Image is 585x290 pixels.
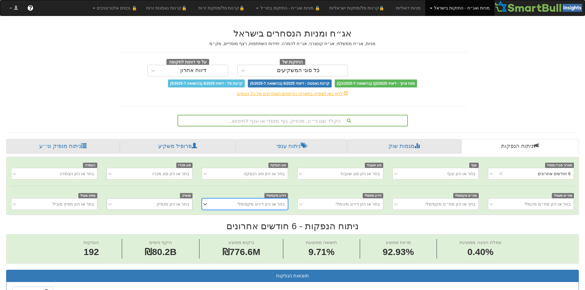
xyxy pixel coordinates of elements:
[447,171,475,177] div: בחר או הזן ענף
[118,41,468,46] h5: מניות, אג״ח ממשלתי, אג״ח קונצרני, אג״ח להמרה, יחידות השתתפות, רצף מוסדיים, מק״מ
[325,0,391,16] a: 🔒קרנות סל/מחקות ישראליות
[425,201,475,207] div: בחר או הזן מח״מ מקסימלי
[149,240,172,245] span: היקף גיוסים
[176,163,193,168] span: סוג מכרז
[494,0,585,13] img: Smartbull
[459,240,501,245] span: עמלת הפצה ממוצעת
[264,193,288,198] span: דירוג מקסימלי
[29,5,32,11] span: ?
[168,79,245,87] span: קרנות סל - דיווחי 6/2025 (בהשוואה ל-5/2025)
[152,171,189,177] div: בחר או הזן סוג מכרז
[23,0,38,16] a: ?
[525,201,571,207] div: בחר או הזן מח״מ מינמלי
[469,163,479,168] span: ענף
[383,246,414,259] span: 92.93%
[194,0,252,16] a: 🔒קרנות סל/מחקות זרות
[538,171,571,177] div: 6 חודשים אחרונים
[461,139,579,154] a: ניתוח הנפקות
[83,163,97,168] span: הצמדה
[386,240,411,245] span: מרווח ממוצע
[84,240,99,245] span: הנפקות
[425,0,494,16] a: מניות ואג״ח - החזקות בישראל
[277,68,320,74] div: כל סוגי המשקיעים
[120,139,235,154] a: פרופיל משקיע
[11,273,574,279] h3: תוצאות הנפקות
[142,0,194,16] a: 🔒קרנות נאמנות זרות
[6,139,120,154] a: ניתוח מנפיק וני״ע
[459,246,501,259] span: 0.40%
[280,59,306,66] span: החזקות של
[248,79,331,87] span: קרנות נאמנות - דיווחי 6/2025 (בהשוואה ל-5/2025)
[340,171,380,177] div: בחר או הזן סוג שעבוד
[118,28,468,38] h2: אג״ח ומניות הנסחרים בישראל
[336,201,380,207] div: בחר או הזן דירוג מינימלי
[157,201,189,207] div: בחר או הזן מנפיק
[252,0,325,16] a: 🔒 מניות ואג״ח - החזקות בחו״ל
[236,139,347,154] a: ניתוח ענפי
[244,171,285,177] div: בחר או הזן סוג הנפקה
[347,139,461,154] a: מגמות שוק
[365,163,384,168] span: סוג שעבוד
[306,240,337,245] span: תשואה ממוצעת
[84,246,99,259] span: 192
[180,193,193,198] span: מנפיק
[166,59,209,66] span: על פי דוחות לתקופה
[88,0,142,16] a: 🔒 נכסים אלטרנטיבים
[113,91,472,97] div: לחץ כאן לצפייה בתאריכי הדיווחים האחרונים של כל הגופים
[222,247,260,257] span: ₪776.6M
[306,246,337,259] span: 9.71%
[228,240,254,245] span: ביקוש ממוצע
[552,193,574,198] span: מח״מ מינמלי
[335,79,417,87] span: טווח ארוך - דיווחי Q2/2025 (בהשוואה ל-Q1/2025)
[78,193,97,198] span: מפיץ מוביל
[60,171,94,177] div: בחר או הזן הצמדה
[237,201,285,207] div: בחר או הזן דירוג מקסימלי
[145,247,177,257] span: ₪80.2B
[391,0,425,16] a: מניות דואליות
[268,163,288,168] span: סוג הנפקה
[545,163,574,168] span: תאריך מכרז מוסדי
[363,193,384,198] span: דירוג מינימלי
[180,68,206,74] div: דיווח אחרון
[178,115,407,126] div: הקלד שם ני״ע, מנפיק, גוף מוסדי או ענף לחיפוש...
[53,201,94,207] div: בחר או הזן מפיץ מוביל
[453,193,479,198] span: מח״מ מקסימלי
[6,221,579,231] h2: ניתוח הנפקות - 6 חודשים אחרונים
